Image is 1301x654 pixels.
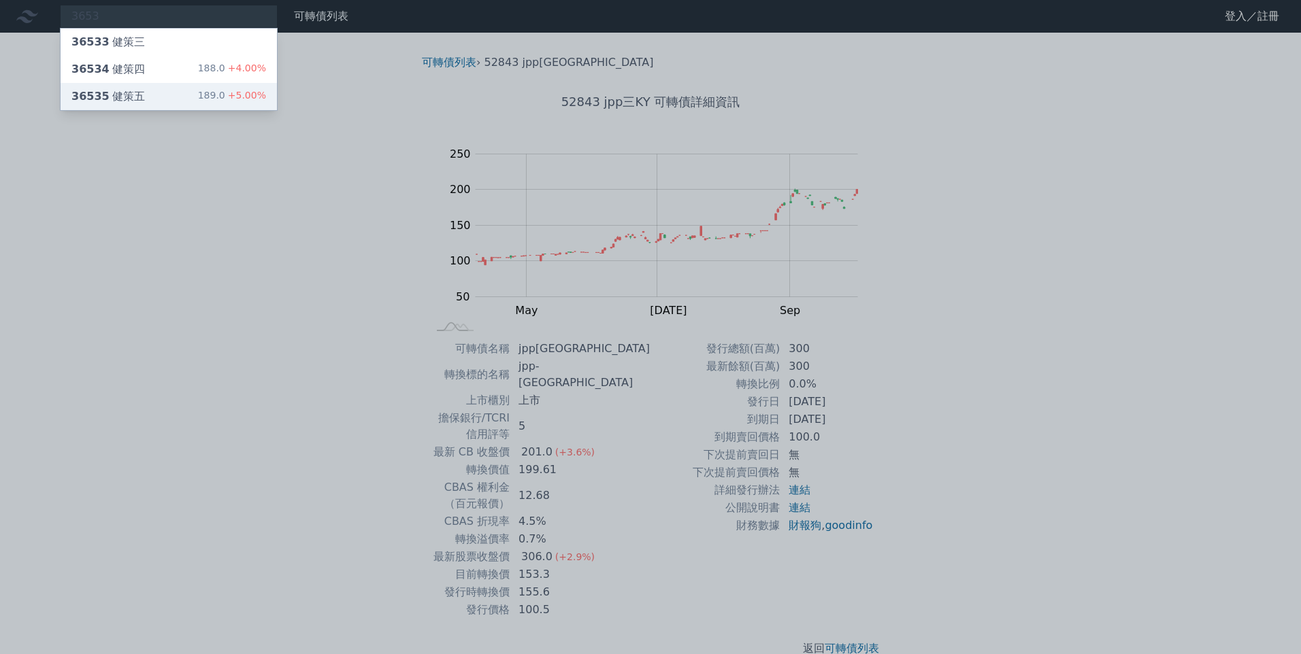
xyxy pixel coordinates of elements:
span: +4.00% [225,63,266,73]
div: 189.0 [198,88,266,105]
div: 健策三 [71,34,145,50]
div: 健策五 [71,88,145,105]
iframe: Chat Widget [1233,589,1301,654]
a: 36535健策五 189.0+5.00% [61,83,277,110]
span: 36535 [71,90,110,103]
a: 36533健策三 [61,29,277,56]
span: +5.00% [225,90,266,101]
div: 188.0 [198,61,266,78]
span: 36534 [71,63,110,75]
div: 健策四 [71,61,145,78]
span: 36533 [71,35,110,48]
a: 36534健策四 188.0+4.00% [61,56,277,83]
div: 聊天小工具 [1233,589,1301,654]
